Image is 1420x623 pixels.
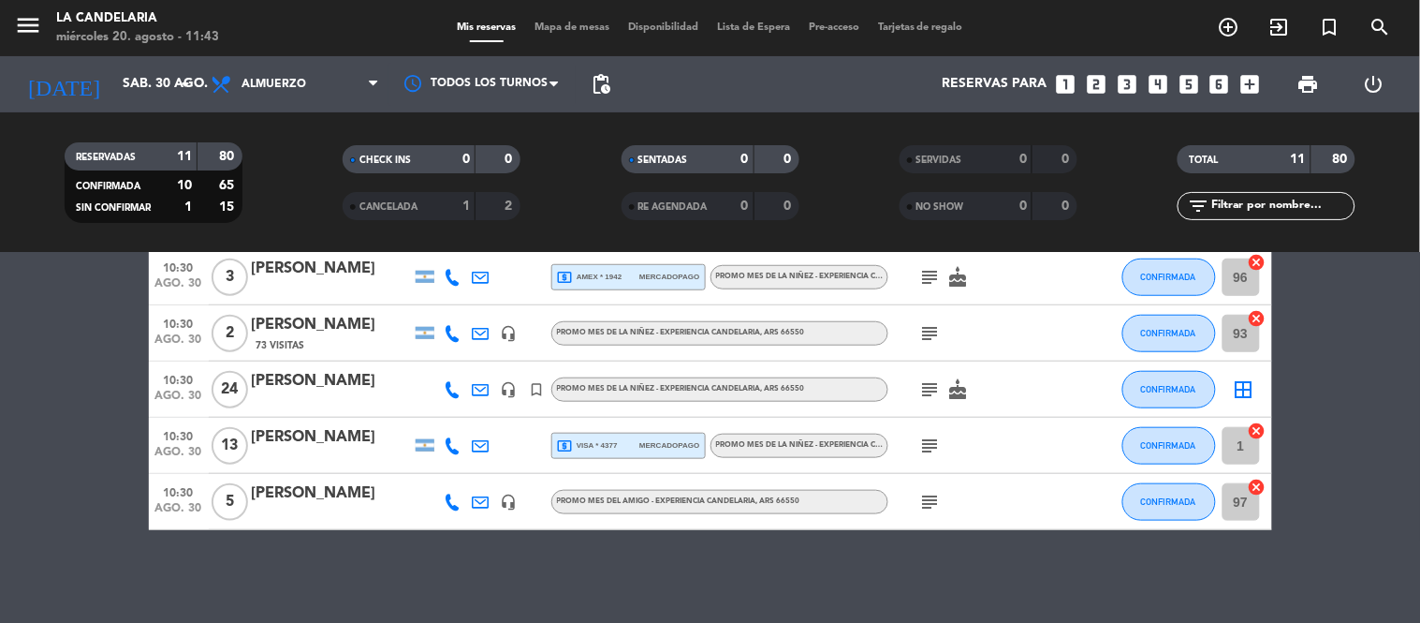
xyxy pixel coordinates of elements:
i: arrow_drop_down [174,73,197,96]
i: filter_list [1187,195,1209,217]
span: CHECK INS [359,156,411,165]
div: [PERSON_NAME] [252,482,411,506]
i: cancel [1248,478,1266,497]
button: CONFIRMADA [1122,259,1216,296]
span: CONFIRMADA [1141,328,1196,338]
i: subject [919,322,942,345]
i: looks_3 [1115,72,1139,96]
div: [PERSON_NAME] [252,425,411,450]
span: Mis reservas [447,22,525,33]
i: search [1369,16,1392,38]
span: Almuerzo [242,78,306,91]
strong: 1 [462,200,470,213]
span: NO SHOW [916,202,964,212]
span: 10:30 [155,256,202,277]
span: ago. 30 [155,334,202,355]
strong: 0 [462,153,470,166]
i: cake [947,266,970,289]
i: cancel [1248,422,1266,440]
span: CONFIRMADA [1141,497,1196,507]
i: add_circle_outline [1218,16,1240,38]
span: SENTADAS [638,156,688,165]
i: border_all [1233,378,1255,401]
strong: 10 [177,179,192,192]
button: menu [14,11,42,46]
button: CONFIRMADA [1122,371,1216,408]
i: cancel [1248,309,1266,328]
div: LA CANDELARIA [56,9,219,28]
div: miércoles 20. agosto - 11:43 [56,28,219,47]
span: PROMO MES DE LA NIÑEZ - EXPERIENCIA CANDELARIA [557,329,805,336]
span: SIN CONFIRMAR [76,203,151,213]
strong: 11 [1291,153,1306,166]
span: 10:30 [155,481,202,502]
strong: 0 [505,153,517,166]
strong: 2 [505,200,517,213]
i: looks_5 [1177,72,1201,96]
i: looks_4 [1146,72,1170,96]
span: PROMO MES DE LA NIÑEZ - EXPERIENCIA CANDELARIA [557,385,805,393]
span: 3 [212,259,248,296]
span: visa * 4377 [557,438,618,454]
span: 5 [212,483,248,521]
strong: 0 [783,200,795,213]
span: CONFIRMADA [1141,440,1196,451]
span: ago. 30 [155,502,202,524]
i: looks_two [1084,72,1108,96]
span: ago. 30 [155,277,202,299]
i: menu [14,11,42,39]
span: 10:30 [155,368,202,390]
span: mercadopago [639,439,699,452]
span: Mapa de mesas [525,22,619,33]
span: PROMO MES DE LA NIÑEZ - EXPERIENCIA CANDELARIA [716,441,920,449]
i: turned_in_not [1319,16,1341,38]
i: headset_mic [501,325,518,342]
span: 24 [212,371,248,408]
span: CONFIRMADA [76,182,140,191]
span: Reservas para [942,77,1047,92]
i: subject [919,491,942,513]
i: exit_to_app [1268,16,1291,38]
i: headset_mic [501,494,518,511]
strong: 80 [219,150,238,163]
span: CANCELADA [359,202,417,212]
span: PROMO MES DEL AMIGO - EXPERIENCIA CANDELARIA [557,497,800,505]
strong: 15 [219,200,238,214]
span: 10:30 [155,424,202,446]
span: , ARS 66550 [756,497,800,505]
strong: 0 [1061,153,1073,166]
i: cake [947,378,970,401]
span: 10:30 [155,312,202,334]
i: local_atm [557,269,574,286]
span: RE AGENDADA [638,202,708,212]
strong: 0 [1019,153,1027,166]
strong: 1 [184,200,192,214]
strong: 0 [1061,200,1073,213]
div: [PERSON_NAME] [252,313,411,337]
strong: 65 [219,179,238,192]
strong: 0 [1019,200,1027,213]
i: headset_mic [501,381,518,398]
span: SERVIDAS [916,156,962,165]
strong: 0 [741,153,749,166]
div: [PERSON_NAME] [252,257,411,281]
span: Pre-acceso [799,22,869,33]
i: cancel [1248,253,1266,272]
span: CONFIRMADA [1141,384,1196,394]
span: TOTAL [1189,156,1218,165]
span: print [1297,73,1320,96]
div: [PERSON_NAME] [252,369,411,393]
span: 2 [212,315,248,352]
span: mercadopago [639,271,699,283]
i: looks_6 [1208,72,1232,96]
strong: 0 [783,153,795,166]
i: power_settings_new [1362,73,1384,96]
span: PROMO MES DE LA NIÑEZ - EXPERIENCIA CANDELARIA [716,273,920,280]
i: add_box [1238,72,1263,96]
span: ago. 30 [155,390,202,411]
strong: 11 [177,150,192,163]
input: Filtrar por nombre... [1209,196,1354,216]
i: subject [919,266,942,289]
button: CONFIRMADA [1122,483,1216,521]
span: , ARS 66550 [761,329,805,336]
